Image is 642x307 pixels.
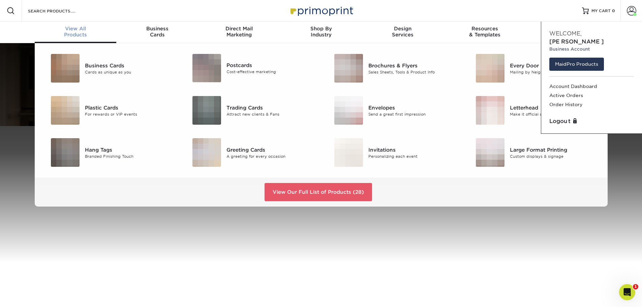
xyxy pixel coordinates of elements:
a: Letterhead Letterhead Make it official and professional [468,93,600,127]
a: Direct MailMarketing [198,22,280,43]
a: View AllProducts [35,22,117,43]
span: Resources [444,26,526,32]
span: Contact [526,26,608,32]
div: Personalizing each event [368,153,458,159]
div: Mailing by Neighborhood [510,69,599,75]
div: Cost-effective marketing [226,69,316,75]
a: Plastic Cards Plastic Cards For rewards or VIP events [43,93,175,127]
small: Business Account [549,46,634,52]
iframe: Intercom live chat [619,284,635,300]
a: Every Door Direct Mail Every Door Direct Mail® Mailing by Neighborhood [468,51,600,85]
div: Attract new clients & Fans [226,111,316,117]
a: Shop ByIndustry [280,22,362,43]
span: 0 [612,8,615,13]
a: Trading Cards Trading Cards Attract new clients & Fans [184,93,316,127]
span: [PERSON_NAME] [549,38,604,45]
img: Trading Cards [192,96,221,125]
a: BusinessCards [116,22,198,43]
div: Plastic Cards [85,104,174,111]
div: Services [362,26,444,38]
a: Brochures & Flyers Brochures & Flyers Sales Sheets, Tools & Product Info [326,51,458,85]
div: Cards as unique as you [85,69,174,75]
div: Branded Finishing Touch [85,153,174,159]
img: Envelopes [334,96,363,125]
a: Active Orders [549,91,634,100]
div: Hang Tags [85,146,174,153]
div: Marketing [198,26,280,38]
span: 1 [633,284,638,289]
span: Design [362,26,444,32]
a: MaidPro Products [549,58,604,70]
span: Business [116,26,198,32]
div: Brochures & Flyers [368,62,458,69]
a: Invitations Invitations Personalizing each event [326,135,458,170]
a: Envelopes Envelopes Send a great first impression [326,93,458,127]
img: Plastic Cards [51,96,80,125]
div: Send a great first impression [368,111,458,117]
input: SEARCH PRODUCTS..... [27,7,93,15]
div: & Templates [444,26,526,38]
span: Shop By [280,26,362,32]
div: Letterhead [510,104,599,111]
div: Invitations [368,146,458,153]
div: Sales Sheets, Tools & Product Info [368,69,458,75]
a: Postcards Postcards Cost-effective marketing [184,51,316,85]
a: Order History [549,100,634,109]
img: Letterhead [476,96,505,125]
a: Resources& Templates [444,22,526,43]
img: Postcards [192,54,221,82]
img: Invitations [334,138,363,167]
div: A greeting for every occasion [226,153,316,159]
a: Business Cards Business Cards Cards as unique as you [43,51,175,85]
img: Hang Tags [51,138,80,167]
div: Envelopes [368,104,458,111]
div: Make it official and professional [510,111,599,117]
div: Industry [280,26,362,38]
span: Welcome, [549,30,582,37]
a: DesignServices [362,22,444,43]
div: Large Format Printing [510,146,599,153]
a: Logout [549,117,634,125]
div: Every Door Direct Mail [510,62,599,69]
span: MY CART [591,8,611,14]
div: Business Cards [85,62,174,69]
div: Cards [116,26,198,38]
img: Large Format Printing [476,138,505,167]
span: View All [35,26,117,32]
a: Contact& Support [526,22,608,43]
div: Products [35,26,117,38]
img: Brochures & Flyers [334,54,363,83]
a: View Our Full List of Products (28) [265,183,372,201]
a: Greeting Cards Greeting Cards A greeting for every occasion [184,135,316,170]
div: Greeting Cards [226,146,316,153]
a: Large Format Printing Large Format Printing Custom displays & signage [468,135,600,170]
a: Hang Tags Hang Tags Branded Finishing Touch [43,135,175,170]
img: Primoprint [287,3,355,18]
img: Business Cards [51,54,80,83]
div: & Support [526,26,608,38]
div: Custom displays & signage [510,153,599,159]
div: Postcards [226,62,316,69]
div: For rewards or VIP events [85,111,174,117]
div: Trading Cards [226,104,316,111]
span: Direct Mail [198,26,280,32]
img: Greeting Cards [192,138,221,167]
a: Account Dashboard [549,82,634,91]
img: Every Door Direct Mail [476,54,505,83]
